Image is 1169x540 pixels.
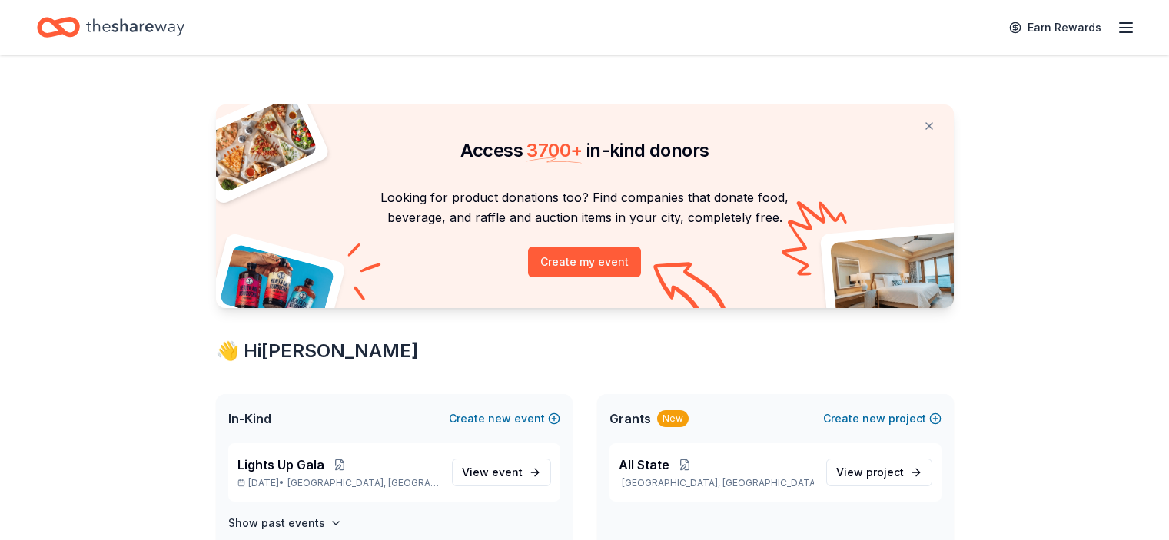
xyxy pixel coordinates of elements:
img: Pizza [198,95,318,194]
span: View [836,463,904,482]
span: Grants [609,409,651,428]
p: Looking for product donations too? Find companies that donate food, beverage, and raffle and auct... [234,187,935,228]
a: View event [452,459,551,486]
button: Create my event [528,247,641,277]
span: project [866,465,904,479]
span: [GEOGRAPHIC_DATA], [GEOGRAPHIC_DATA] [287,477,439,489]
h4: Show past events [228,514,325,532]
span: View [462,463,523,482]
div: 👋 Hi [PERSON_NAME] [216,339,954,363]
span: In-Kind [228,409,271,428]
a: Home [37,9,184,45]
button: Show past events [228,514,342,532]
span: Access in-kind donors [460,139,709,161]
span: new [862,409,885,428]
span: All State [619,456,669,474]
span: 3700 + [526,139,582,161]
p: [GEOGRAPHIC_DATA], [GEOGRAPHIC_DATA] [619,477,814,489]
a: Earn Rewards [1000,14,1111,41]
span: Lights Up Gala [237,456,324,474]
a: View project [826,459,932,486]
img: Curvy arrow [653,262,730,320]
div: New [657,410,689,427]
span: new [488,409,511,428]
span: event [492,465,523,479]
button: Createnewevent [449,409,560,428]
button: Createnewproject [823,409,942,428]
p: [DATE] • [237,477,440,489]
